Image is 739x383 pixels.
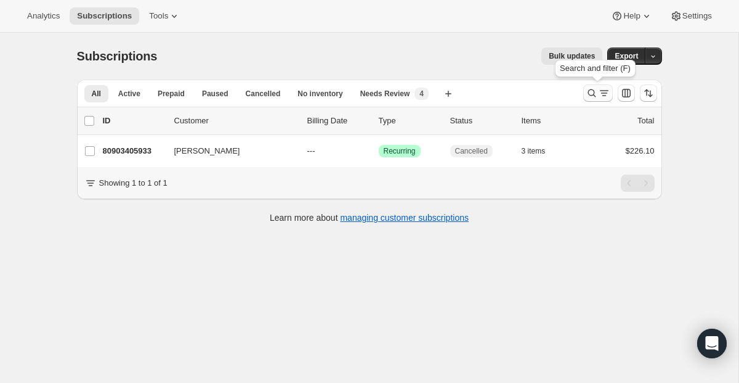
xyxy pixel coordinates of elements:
p: Billing Date [307,115,369,127]
span: Settings [682,11,712,21]
span: Cancelled [455,146,488,156]
button: Sort the results [640,84,657,102]
span: Cancelled [246,89,281,99]
p: Learn more about [270,212,469,224]
button: Bulk updates [541,47,602,65]
button: Customize table column order and visibility [618,84,635,102]
span: Active [118,89,140,99]
button: Search and filter results [583,84,613,102]
span: Bulk updates [549,51,595,61]
button: Help [604,7,660,25]
button: Settings [663,7,719,25]
span: Subscriptions [77,11,132,21]
span: [PERSON_NAME] [174,145,240,157]
span: Needs Review [360,89,410,99]
div: Items [522,115,583,127]
button: Analytics [20,7,67,25]
span: Export [615,51,638,61]
span: --- [307,146,315,155]
span: 4 [419,89,424,99]
span: Help [623,11,640,21]
span: All [92,89,101,99]
span: Analytics [27,11,60,21]
button: 3 items [522,142,559,160]
button: Tools [142,7,188,25]
div: Type [379,115,440,127]
span: Tools [149,11,168,21]
div: 80903405933[PERSON_NAME]---SuccessRecurringCancelled3 items$226.10 [103,142,655,160]
div: Open Intercom Messenger [697,329,727,358]
span: No inventory [297,89,342,99]
div: IDCustomerBilling DateTypeStatusItemsTotal [103,115,655,127]
p: Status [450,115,512,127]
button: Subscriptions [70,7,139,25]
p: Total [637,115,654,127]
button: [PERSON_NAME] [167,141,290,161]
nav: Pagination [621,175,655,192]
span: 3 items [522,146,546,156]
p: Showing 1 to 1 of 1 [99,177,168,189]
span: Prepaid [158,89,185,99]
button: Create new view [438,85,458,102]
p: 80903405933 [103,145,164,157]
span: Recurring [384,146,416,156]
button: Export [607,47,645,65]
p: Customer [174,115,297,127]
span: Subscriptions [77,49,158,63]
p: ID [103,115,164,127]
span: $226.10 [626,146,655,155]
a: managing customer subscriptions [340,213,469,223]
span: Paused [202,89,228,99]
